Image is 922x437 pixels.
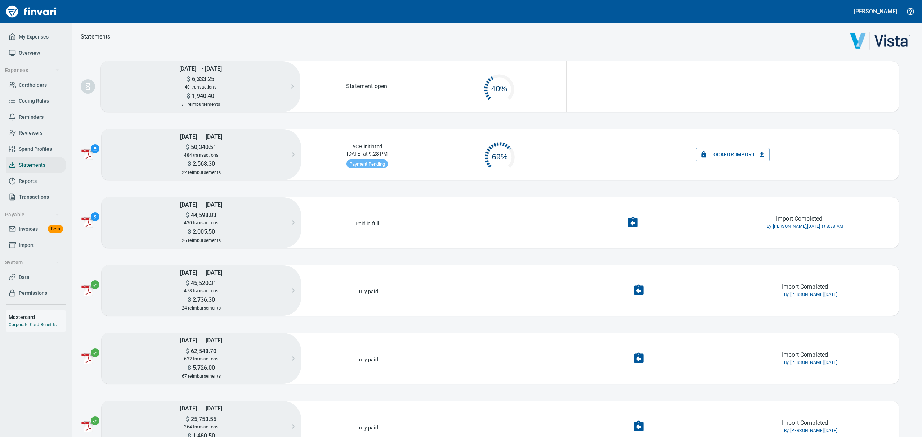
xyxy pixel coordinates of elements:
a: Permissions [6,285,66,301]
span: By [PERSON_NAME], [DATE] at 8:38 AM [767,223,843,230]
h6: Mastercard [9,313,66,321]
span: System [5,258,59,267]
p: Import Completed [776,215,822,223]
span: Reviewers [19,129,42,138]
span: $ [187,93,190,99]
p: Fully paid [354,354,380,363]
a: Transactions [6,189,66,205]
img: Finvari [4,3,58,20]
h5: [DATE] ⭢ [DATE] [102,333,301,347]
span: 67 reimbursements [182,374,221,379]
a: InvoicesBeta [6,221,66,237]
span: $ [188,160,191,167]
button: [DATE] ⭢ [DATE]$45,520.31478 transactions$2,736.3024 reimbursements [102,265,301,316]
span: Payment Pending [346,161,388,167]
span: Cardholders [19,81,47,90]
h5: [DATE] ⭢ [DATE] [101,61,300,75]
h5: [DATE] ⭢ [DATE] [102,401,301,415]
p: Statement open [346,82,387,91]
p: Fully paid [354,422,380,431]
span: $ [188,296,191,303]
img: adobe-pdf-icon.png [81,149,93,160]
span: By [PERSON_NAME], [DATE] [784,427,837,434]
span: 24 reimbursements [182,306,221,311]
span: Overview [19,49,40,58]
span: $ [186,144,189,150]
a: Reminders [6,109,66,125]
a: Import [6,237,66,253]
img: vista.png [850,32,910,50]
span: By [PERSON_NAME], [DATE] [784,359,837,366]
a: Corporate Card Benefits [9,322,57,327]
span: Reminders [19,113,44,122]
span: 632 transactions [184,356,218,361]
span: Coding Rules [19,96,49,105]
span: Beta [48,225,63,233]
h5: [PERSON_NAME] [854,8,897,15]
span: 2,005.50 [191,228,215,235]
a: Data [6,269,66,285]
a: My Expenses [6,29,66,45]
span: 31 reimbursements [181,102,220,107]
a: Reports [6,173,66,189]
button: 69% [434,135,567,174]
p: Fully paid [354,286,380,295]
span: Statements [19,161,45,170]
h5: [DATE] ⭢ [DATE] [102,265,301,279]
h5: [DATE] ⭢ [DATE] [102,129,301,143]
button: Undo Import Completion [628,280,649,301]
span: 484 transactions [184,153,218,158]
p: Import Completed [782,283,828,291]
button: [DATE] ⭢ [DATE]$50,340.51484 transactions$2,568.3022 reimbursements [102,129,301,180]
span: By [PERSON_NAME], [DATE] [784,291,837,298]
div: 336 of 484 complete. Click to open reminders. [434,135,567,174]
span: 5,726.00 [191,364,215,371]
span: 45,520.31 [189,280,216,287]
p: [DATE] at 9:23 PM [345,150,390,159]
p: Import Completed [782,419,828,427]
p: Paid in full [353,218,381,227]
span: 25,753.55 [189,416,216,423]
span: Spend Profiles [19,145,52,154]
a: Cardholders [6,77,66,93]
img: adobe-pdf-icon.png [81,217,93,228]
a: Overview [6,45,66,61]
span: 1,940.40 [190,93,214,99]
span: $ [186,212,189,218]
span: Import [19,241,34,250]
span: 50,340.51 [189,144,216,150]
button: Undo Import Completion [628,348,649,369]
a: Spend Profiles [6,141,66,157]
a: Coding Rules [6,93,66,109]
button: 40% [433,67,566,106]
button: Undo Import Completion [622,212,644,233]
span: $ [186,416,189,423]
button: Undo Import Completion [628,416,649,437]
span: 2,736.30 [191,296,215,303]
button: System [2,256,62,269]
span: $ [186,348,189,355]
span: Data [19,273,30,282]
button: [DATE] ⭢ [DATE]$6,333.2540 transactions$1,940.4031 reimbursements [101,61,300,112]
p: Statements [81,32,111,41]
span: Payable [5,210,59,219]
p: Import Completed [782,351,828,359]
span: Lock for Import [702,150,764,159]
button: Payable [2,208,62,221]
span: $ [187,76,190,82]
a: Reviewers [6,125,66,141]
span: $ [188,228,191,235]
span: Reports [19,177,37,186]
a: Statements [6,157,66,173]
button: [DATE] ⭢ [DATE]$62,548.70632 transactions$5,726.0067 reimbursements [102,333,301,384]
span: My Expenses [19,32,49,41]
span: 6,333.25 [190,76,214,82]
h5: [DATE] ⭢ [DATE] [102,197,301,211]
span: $ [188,364,191,371]
span: $ [186,280,189,287]
span: 478 transactions [184,288,218,293]
span: Permissions [19,289,47,298]
span: Transactions [19,193,49,202]
span: 26 reimbursements [182,238,221,243]
nav: breadcrumb [81,32,111,41]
